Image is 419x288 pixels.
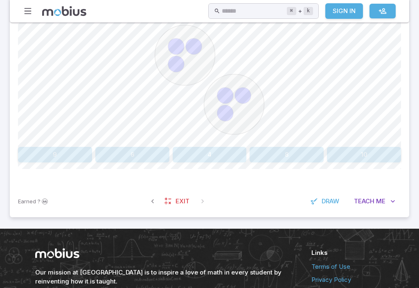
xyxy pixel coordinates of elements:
[327,147,401,162] button: 10
[18,197,49,205] p: Sign In to earn Mobius dollars
[354,197,374,206] span: Teach
[173,147,247,162] button: 4
[376,197,385,206] span: Me
[195,194,210,209] span: On Latest Question
[95,147,169,162] button: 6
[18,197,36,205] span: Earned
[160,193,195,209] a: Exit
[348,193,401,209] button: TeachMe
[325,3,363,19] a: Sign In
[311,248,384,257] h6: Links
[35,268,292,286] h6: Our mission at [GEOGRAPHIC_DATA] is to inspire a love of math in every student by reinventing how...
[176,197,189,206] span: Exit
[38,197,41,205] span: ?
[311,262,384,271] a: Terms of Use
[306,193,345,209] button: Draw
[250,147,324,162] button: 8
[18,147,92,162] button: 9
[304,7,313,15] kbd: k
[145,194,160,209] span: Previous Question
[322,197,339,206] span: Draw
[287,6,313,16] div: +
[287,7,296,15] kbd: ⌘
[311,275,384,284] a: Privacy Policy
